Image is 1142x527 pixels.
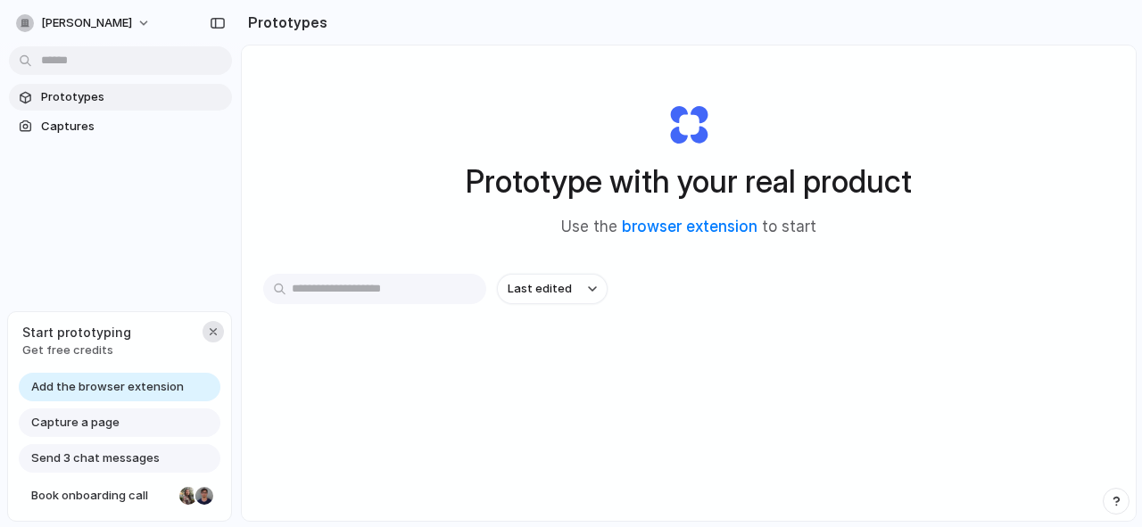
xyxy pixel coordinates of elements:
[31,378,184,396] span: Add the browser extension
[466,158,912,205] h1: Prototype with your real product
[31,414,120,432] span: Capture a page
[31,487,172,505] span: Book onboarding call
[178,485,199,506] div: Nicole Kubica
[497,274,608,304] button: Last edited
[9,84,232,111] a: Prototypes
[31,449,160,467] span: Send 3 chat messages
[9,9,160,37] button: [PERSON_NAME]
[41,118,225,136] span: Captures
[9,113,232,140] a: Captures
[561,216,816,239] span: Use the to start
[241,12,327,33] h2: Prototypes
[41,88,225,106] span: Prototypes
[41,14,132,32] span: [PERSON_NAME]
[22,342,131,359] span: Get free credits
[22,323,131,342] span: Start prototyping
[622,218,757,235] a: browser extension
[194,485,215,506] div: Christian Iacullo
[19,482,220,510] a: Book onboarding call
[508,280,572,298] span: Last edited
